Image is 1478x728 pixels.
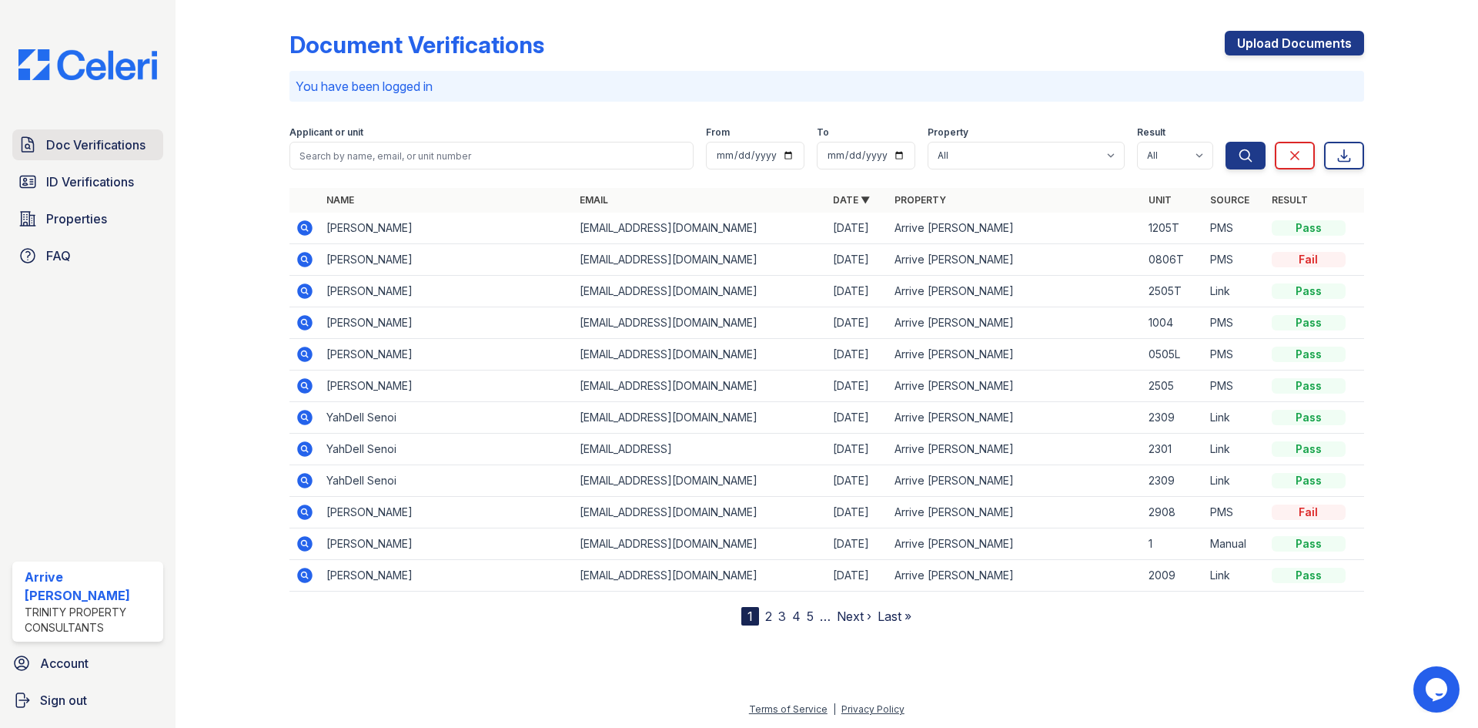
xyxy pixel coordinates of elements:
td: 2309 [1142,465,1204,497]
td: [PERSON_NAME] [320,560,573,592]
a: Privacy Policy [841,703,905,715]
td: [EMAIL_ADDRESS][DOMAIN_NAME] [573,244,827,276]
a: Doc Verifications [12,129,163,160]
td: Arrive [PERSON_NAME] [888,528,1142,560]
td: 2505T [1142,276,1204,307]
a: Upload Documents [1225,31,1364,55]
span: Sign out [40,691,87,710]
td: Arrive [PERSON_NAME] [888,276,1142,307]
a: 2 [765,609,772,624]
div: Pass [1272,378,1346,394]
input: Search by name, email, or unit number [289,142,694,169]
a: 4 [792,609,801,624]
td: [EMAIL_ADDRESS][DOMAIN_NAME] [573,339,827,371]
td: Link [1204,560,1266,592]
td: 2505 [1142,371,1204,402]
td: [PERSON_NAME] [320,307,573,339]
span: Account [40,654,89,673]
td: PMS [1204,213,1266,244]
td: [EMAIL_ADDRESS][DOMAIN_NAME] [573,528,827,560]
div: Pass [1272,473,1346,488]
td: [EMAIL_ADDRESS][DOMAIN_NAME] [573,307,827,339]
td: 2309 [1142,402,1204,434]
td: [DATE] [827,497,888,528]
span: Doc Verifications [46,136,145,154]
div: Pass [1272,315,1346,330]
a: Date ▼ [833,194,870,206]
td: 0505L [1142,339,1204,371]
td: Arrive [PERSON_NAME] [888,497,1142,528]
a: Name [326,194,354,206]
td: PMS [1204,497,1266,528]
div: Pass [1272,536,1346,552]
div: Pass [1272,347,1346,362]
td: [EMAIL_ADDRESS][DOMAIN_NAME] [573,497,827,528]
td: [PERSON_NAME] [320,497,573,528]
td: [DATE] [827,339,888,371]
a: Last » [878,609,911,624]
td: Arrive [PERSON_NAME] [888,339,1142,371]
td: 2908 [1142,497,1204,528]
a: Sign out [6,685,169,716]
td: Link [1204,402,1266,434]
a: FAQ [12,240,163,271]
td: [DATE] [827,560,888,592]
td: Arrive [PERSON_NAME] [888,371,1142,402]
a: Result [1272,194,1308,206]
div: | [833,703,836,715]
span: FAQ [46,247,71,265]
td: [PERSON_NAME] [320,213,573,244]
td: [DATE] [827,371,888,402]
label: Result [1137,126,1165,139]
a: Terms of Service [749,703,828,715]
td: Arrive [PERSON_NAME] [888,244,1142,276]
a: 3 [778,609,786,624]
div: Document Verifications [289,31,544,59]
td: [EMAIL_ADDRESS][DOMAIN_NAME] [573,213,827,244]
td: PMS [1204,371,1266,402]
a: Source [1210,194,1249,206]
td: YahDell Senoi [320,402,573,434]
a: 5 [807,609,814,624]
td: PMS [1204,307,1266,339]
td: [DATE] [827,244,888,276]
td: PMS [1204,244,1266,276]
iframe: chat widget [1413,666,1463,713]
span: … [820,607,831,626]
td: Arrive [PERSON_NAME] [888,213,1142,244]
div: Arrive [PERSON_NAME] [25,568,157,605]
div: 1 [741,607,759,626]
td: Arrive [PERSON_NAME] [888,402,1142,434]
td: 2301 [1142,434,1204,465]
td: Link [1204,465,1266,497]
td: 1 [1142,528,1204,560]
td: Arrive [PERSON_NAME] [888,307,1142,339]
td: [DATE] [827,276,888,307]
td: [EMAIL_ADDRESS][DOMAIN_NAME] [573,402,827,434]
div: Pass [1272,441,1346,457]
label: From [706,126,730,139]
a: Properties [12,203,163,234]
div: Trinity Property Consultants [25,605,157,636]
td: Arrive [PERSON_NAME] [888,465,1142,497]
label: To [817,126,829,139]
td: YahDell Senoi [320,434,573,465]
span: ID Verifications [46,173,134,191]
a: Next › [837,609,871,624]
td: PMS [1204,339,1266,371]
div: Pass [1272,568,1346,583]
div: Fail [1272,252,1346,267]
td: [PERSON_NAME] [320,276,573,307]
a: Property [894,194,946,206]
td: [DATE] [827,402,888,434]
div: Fail [1272,505,1346,520]
td: Manual [1204,528,1266,560]
td: Arrive [PERSON_NAME] [888,434,1142,465]
div: Pass [1272,220,1346,236]
div: Pass [1272,283,1346,299]
td: [EMAIL_ADDRESS][DOMAIN_NAME] [573,276,827,307]
td: YahDell Senoi [320,465,573,497]
div: Pass [1272,410,1346,425]
td: [DATE] [827,434,888,465]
